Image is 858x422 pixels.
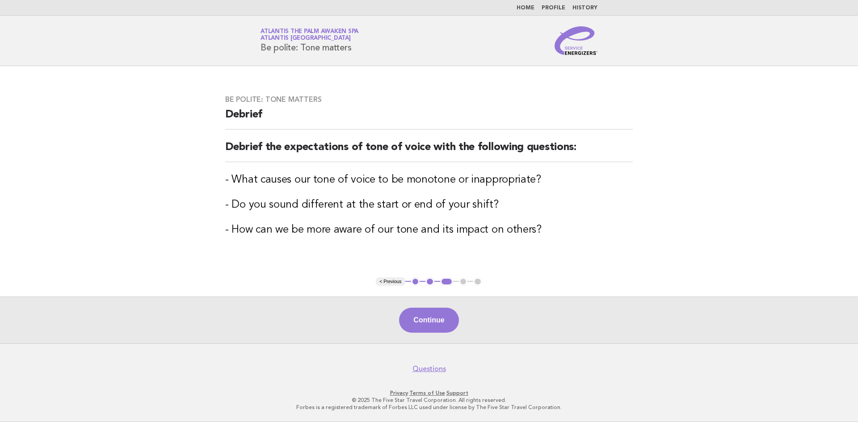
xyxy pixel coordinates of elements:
[399,308,458,333] button: Continue
[555,26,597,55] img: Service Energizers
[440,277,453,286] button: 3
[411,277,420,286] button: 1
[225,223,633,237] h3: - How can we be more aware of our tone and its impact on others?
[225,198,633,212] h3: - Do you sound different at the start or end of your shift?
[156,397,702,404] p: © 2025 The Five Star Travel Corporation. All rights reserved.
[425,277,434,286] button: 2
[261,29,358,41] a: Atlantis The Palm Awaken SpaAtlantis [GEOGRAPHIC_DATA]
[409,390,445,396] a: Terms of Use
[156,404,702,411] p: Forbes is a registered trademark of Forbes LLC used under license by The Five Star Travel Corpora...
[225,108,633,130] h2: Debrief
[517,5,534,11] a: Home
[446,390,468,396] a: Support
[390,390,408,396] a: Privacy
[261,36,351,42] span: Atlantis [GEOGRAPHIC_DATA]
[376,277,405,286] button: < Previous
[261,29,358,52] h1: Be polite: Tone matters
[542,5,565,11] a: Profile
[156,389,702,397] p: · ·
[225,95,633,104] h3: Be polite: Tone matters
[412,364,446,373] a: Questions
[225,140,633,162] h2: Debrief the expectations of tone of voice with the following questions:
[572,5,597,11] a: History
[225,173,633,187] h3: - What causes our tone of voice to be monotone or inappropriate?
